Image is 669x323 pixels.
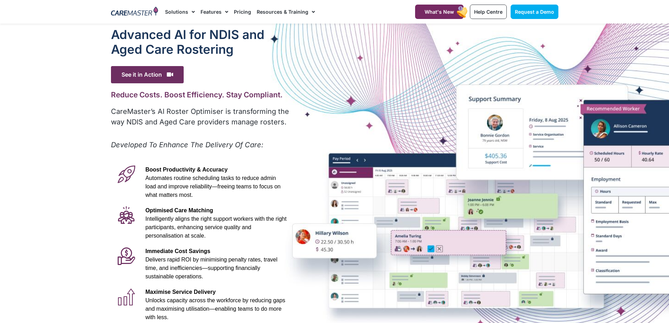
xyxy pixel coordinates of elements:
[415,5,464,19] a: What's New
[474,9,503,15] span: Help Centre
[111,66,184,83] span: See it in Action
[145,248,210,254] span: Immediate Cost Savings
[145,167,228,173] span: Boost Productivity & Accuracy
[145,207,213,213] span: Optimised Care Matching
[145,216,287,239] span: Intelligently aligns the right support workers with the right participants, enhancing service qua...
[145,289,216,295] span: Maximise Service Delivery
[145,297,285,320] span: Unlocks capacity across the workforce by reducing gaps and maximising utilisation—enabling teams ...
[111,106,290,127] p: CareMaster’s AI Roster Optimiser is transforming the way NDIS and Aged Care providers manage rost...
[515,9,554,15] span: Request a Demo
[145,175,281,198] span: Automates routine scheduling tasks to reduce admin load and improve reliability—freeing teams to ...
[111,90,290,99] h2: Reduce Costs. Boost Efficiency. Stay Compliant.
[511,5,558,19] a: Request a Demo
[111,27,290,57] h1: Advanced Al for NDIS and Aged Care Rostering
[111,7,158,17] img: CareMaster Logo
[145,257,277,279] span: Delivers rapid ROI by minimising penalty rates, travel time, and inefficiencies—supporting financ...
[470,5,507,19] a: Help Centre
[425,9,454,15] span: What's New
[111,141,263,149] em: Developed To Enhance The Delivery Of Care:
